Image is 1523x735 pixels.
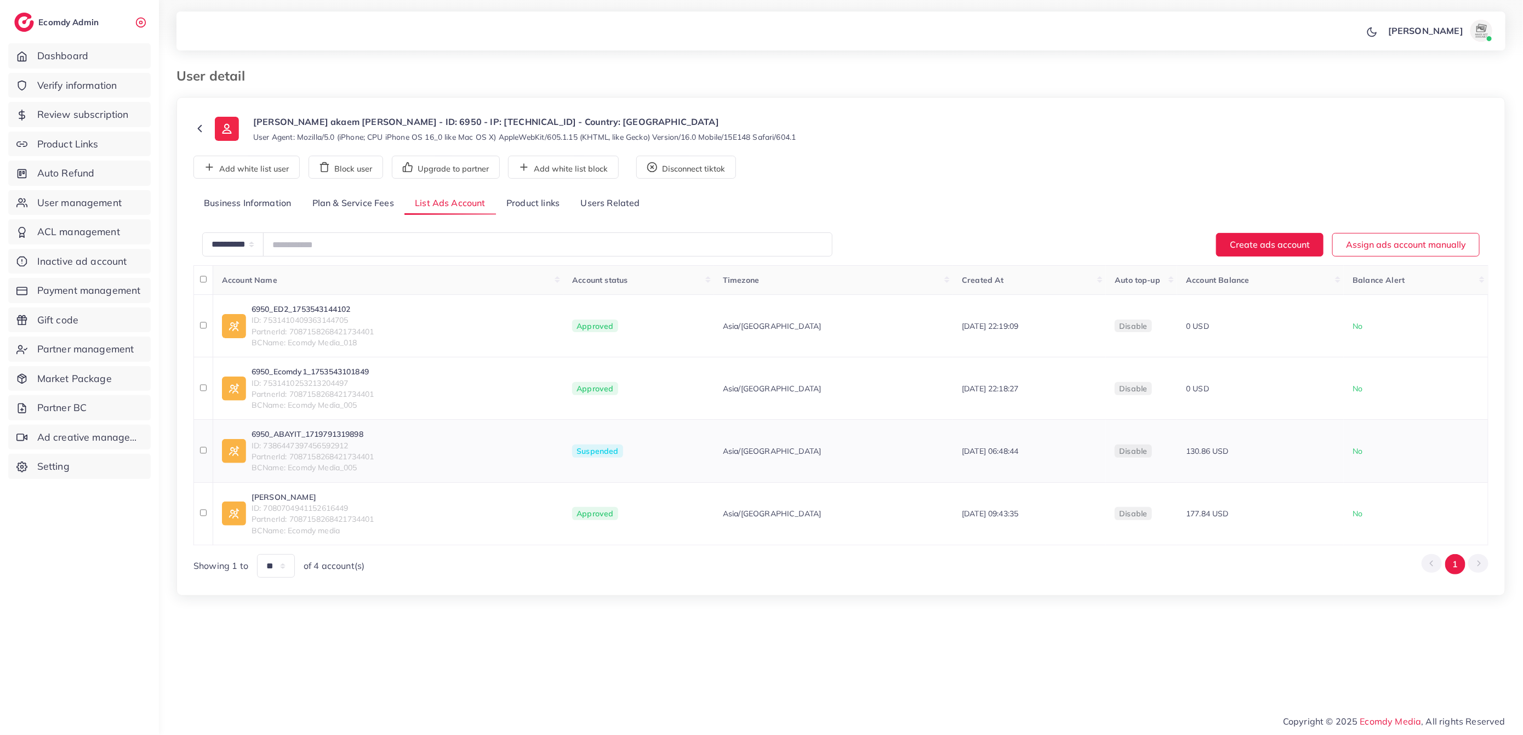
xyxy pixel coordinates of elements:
a: Ad creative management [8,425,151,450]
span: [DATE] 22:19:09 [962,321,1018,331]
img: ic-user-info.36bf1079.svg [215,117,239,141]
button: Go to page 1 [1445,554,1465,574]
span: disable [1119,509,1147,519]
span: ACL management [37,225,120,239]
img: ic-ad-info.7fc67b75.svg [222,377,246,401]
a: Product Links [8,132,151,157]
span: Approved [572,382,618,395]
a: Product links [496,192,570,215]
span: disable [1119,446,1147,456]
span: Payment management [37,283,141,298]
span: [DATE] 22:18:27 [962,384,1018,394]
span: No [1353,509,1362,519]
span: Account status [572,275,628,285]
a: Plan & Service Fees [302,192,404,215]
ul: Pagination [1422,554,1488,574]
a: Review subscription [8,102,151,127]
p: [PERSON_NAME] [1388,24,1463,37]
span: Timezone [723,275,759,285]
p: [PERSON_NAME] akaem [PERSON_NAME] - ID: 6950 - IP: [TECHNICAL_ID] - Country: [GEOGRAPHIC_DATA] [253,115,796,128]
span: Inactive ad account [37,254,127,269]
a: Partner BC [8,395,151,420]
span: Auto Refund [37,166,95,180]
span: Dashboard [37,49,88,63]
img: ic-ad-info.7fc67b75.svg [222,314,246,338]
span: disable [1119,321,1147,331]
span: Suspended [572,445,623,458]
span: No [1353,384,1362,394]
a: logoEcomdy Admin [14,13,101,32]
a: Ecomdy Media [1360,716,1422,727]
span: ID: 7531410253213204497 [252,378,374,389]
a: Auto Refund [8,161,151,186]
span: ID: 7386447397456592912 [252,440,374,451]
a: List Ads Account [404,192,496,215]
a: Partner management [8,337,151,362]
span: , All rights Reserved [1422,715,1505,728]
a: 6950_ABAYIT_1719791319898 [252,429,374,440]
span: Balance Alert [1353,275,1405,285]
span: Market Package [37,372,112,386]
span: 0 USD [1186,321,1209,331]
span: [DATE] 06:48:44 [962,446,1018,456]
button: Add white list user [193,156,300,179]
span: Created At [962,275,1004,285]
span: Account Balance [1186,275,1249,285]
a: [PERSON_NAME] [252,492,374,503]
span: No [1353,446,1362,456]
span: Gift code [37,313,78,327]
a: Dashboard [8,43,151,69]
span: BCName: Ecomdy Media_018 [252,337,374,348]
span: PartnerId: 7087158268421734401 [252,514,374,525]
img: logo [14,13,34,32]
button: Assign ads account manually [1332,233,1480,257]
span: BCName: Ecomdy Media_005 [252,400,374,411]
a: [PERSON_NAME]avatar [1382,20,1497,42]
button: Add white list block [508,156,619,179]
a: 6950_Ecomdy1_1753543101849 [252,366,374,377]
a: Payment management [8,278,151,303]
span: Ad creative management [37,430,142,445]
a: Verify information [8,73,151,98]
span: BCName: Ecomdy Media_005 [252,462,374,473]
img: avatar [1470,20,1492,42]
span: Showing 1 to [193,560,248,572]
a: Setting [8,454,151,479]
span: 130.86 USD [1186,446,1229,456]
a: Market Package [8,366,151,391]
span: Account Name [222,275,277,285]
span: Product Links [37,137,99,151]
button: Upgrade to partner [392,156,500,179]
span: User management [37,196,122,210]
span: Asia/[GEOGRAPHIC_DATA] [723,446,822,457]
span: Verify information [37,78,117,93]
span: 177.84 USD [1186,509,1229,519]
span: disable [1119,384,1147,394]
h2: Ecomdy Admin [38,17,101,27]
span: Approved [572,507,618,520]
h3: User detail [176,68,254,84]
span: Asia/[GEOGRAPHIC_DATA] [723,321,822,332]
button: Block user [309,156,383,179]
span: 0 USD [1186,384,1209,394]
span: Auto top-up [1115,275,1160,285]
span: No [1353,321,1362,331]
span: Approved [572,320,618,333]
a: ACL management [8,219,151,244]
small: User Agent: Mozilla/5.0 (iPhone; CPU iPhone OS 16_0 like Mac OS X) AppleWebKit/605.1.15 (KHTML, l... [253,132,796,143]
span: Asia/[GEOGRAPHIC_DATA] [723,508,822,519]
span: PartnerId: 7087158268421734401 [252,451,374,462]
span: Partner BC [37,401,87,415]
span: BCName: Ecomdy media [252,525,374,536]
a: Business Information [193,192,302,215]
button: Disconnect tiktok [636,156,736,179]
a: 6950_ED2_1753543144102 [252,304,374,315]
span: Asia/[GEOGRAPHIC_DATA] [723,383,822,394]
img: ic-ad-info.7fc67b75.svg [222,439,246,463]
span: PartnerId: 7087158268421734401 [252,389,374,400]
span: ID: 7531410409363144705 [252,315,374,326]
a: Inactive ad account [8,249,151,274]
span: Review subscription [37,107,129,122]
a: Users Related [570,192,650,215]
span: PartnerId: 7087158268421734401 [252,326,374,337]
